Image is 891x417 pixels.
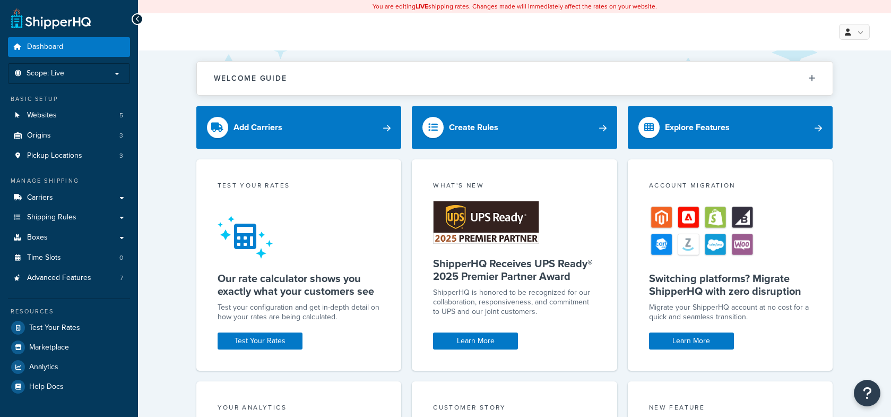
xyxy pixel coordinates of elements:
span: Origins [27,131,51,140]
div: Test your configuration and get in-depth detail on how your rates are being calculated. [218,303,380,322]
span: Shipping Rules [27,213,76,222]
span: Analytics [29,363,58,372]
li: Pickup Locations [8,146,130,166]
div: Customer Story [433,403,596,415]
li: Advanced Features [8,268,130,288]
div: Migrate your ShipperHQ account at no cost for a quick and seamless transition. [649,303,812,322]
div: Your Analytics [218,403,380,415]
span: 0 [119,253,123,262]
a: Add Carriers [196,106,402,149]
a: Learn More [433,333,518,350]
span: Boxes [27,233,48,242]
a: Boxes [8,228,130,248]
span: 3 [119,151,123,160]
button: Open Resource Center [854,380,880,406]
h5: ShipperHQ Receives UPS Ready® 2025 Premier Partner Award [433,257,596,283]
span: Pickup Locations [27,151,82,160]
div: New Feature [649,403,812,415]
div: Add Carriers [233,120,282,135]
span: 5 [119,111,123,120]
div: Manage Shipping [8,176,130,185]
span: Marketplace [29,343,69,352]
span: Test Your Rates [29,324,80,333]
span: Carriers [27,193,53,202]
a: Pickup Locations3 [8,146,130,166]
h5: Our rate calculator shows you exactly what your customers see [218,272,380,297]
a: Test Your Rates [8,318,130,337]
a: Carriers [8,188,130,208]
div: Resources [8,307,130,316]
span: Help Docs [29,382,64,392]
a: Origins3 [8,126,130,146]
a: Explore Features [628,106,833,149]
span: Scope: Live [27,69,64,78]
h2: Welcome Guide [214,74,287,82]
a: Create Rules [412,106,617,149]
a: Time Slots0 [8,248,130,268]
a: Help Docs [8,377,130,396]
div: What's New [433,181,596,193]
span: Websites [27,111,57,120]
a: Dashboard [8,37,130,57]
button: Welcome Guide [197,62,833,95]
span: 7 [120,274,123,283]
div: Explore Features [665,120,730,135]
span: 3 [119,131,123,140]
div: Test your rates [218,181,380,193]
a: Advanced Features7 [8,268,130,288]
li: Time Slots [8,248,130,268]
span: Advanced Features [27,274,91,283]
a: Websites5 [8,106,130,125]
a: Marketplace [8,338,130,357]
span: Time Slots [27,253,61,262]
h5: Switching platforms? Migrate ShipperHQ with zero disruption [649,272,812,297]
a: Learn More [649,333,734,350]
a: Analytics [8,358,130,377]
p: ShipperHQ is honored to be recognized for our collaboration, responsiveness, and commitment to UP... [433,288,596,317]
a: Shipping Rules [8,208,130,227]
span: Dashboard [27,42,63,52]
li: Websites [8,106,130,125]
div: Create Rules [449,120,498,135]
div: Account Migration [649,181,812,193]
li: Origins [8,126,130,146]
a: Test Your Rates [218,333,302,350]
b: LIVE [416,2,428,11]
div: Basic Setup [8,95,130,104]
